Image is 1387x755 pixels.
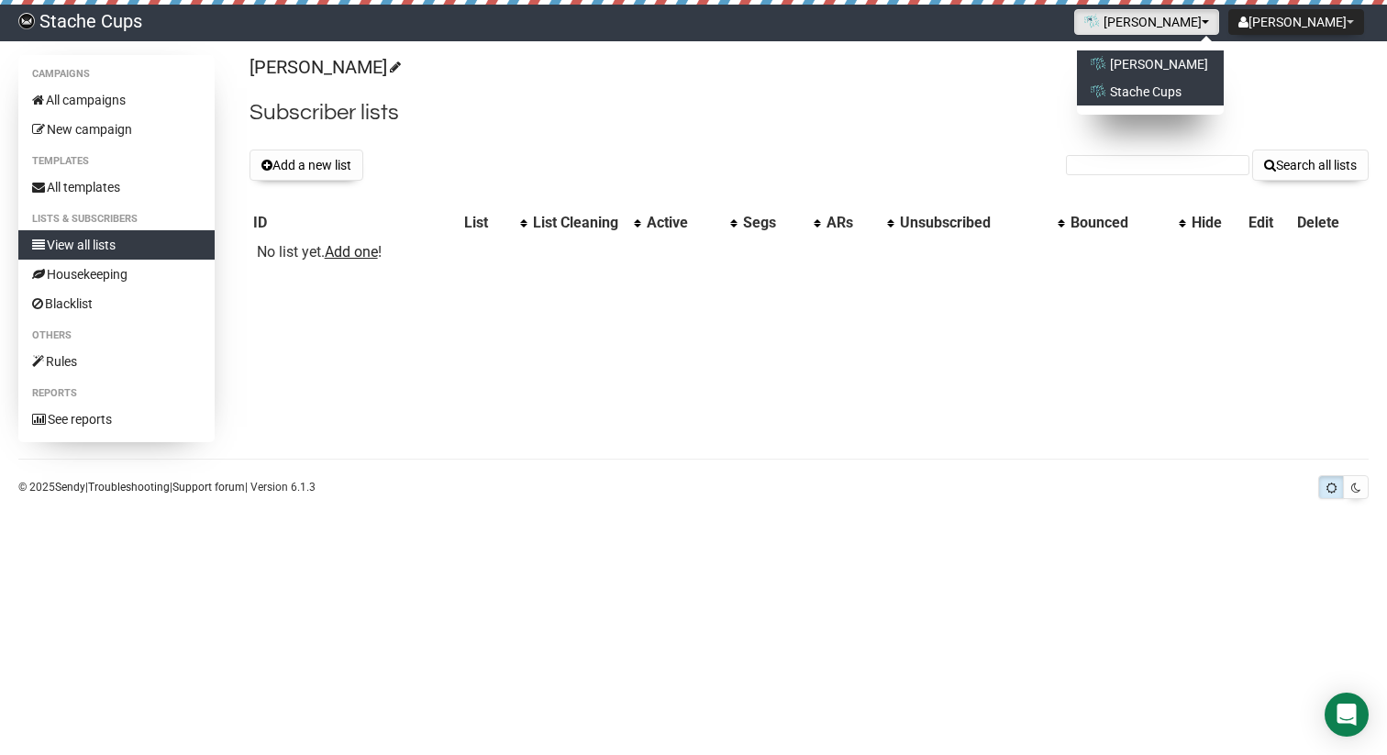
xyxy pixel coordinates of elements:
[464,214,512,232] div: List
[18,172,215,202] a: All templates
[18,347,215,376] a: Rules
[325,243,378,261] a: Add one
[18,85,215,115] a: All campaigns
[18,115,215,144] a: New campaign
[1084,14,1099,28] img: 2.png
[1091,56,1105,71] img: 2.png
[1071,214,1170,232] div: Bounced
[1091,83,1105,98] img: 1.png
[18,289,215,318] a: Blacklist
[1067,210,1188,236] th: Bounced: No sort applied, activate to apply an ascending sort
[253,214,457,232] div: ID
[18,230,215,260] a: View all lists
[18,325,215,347] li: Others
[250,96,1369,129] h2: Subscriber lists
[460,210,530,236] th: List: No sort applied, activate to apply an ascending sort
[900,214,1049,232] div: Unsubscribed
[1192,214,1241,232] div: Hide
[529,210,643,236] th: List Cleaning: No sort applied, activate to apply an ascending sort
[1325,693,1369,737] div: Open Intercom Messenger
[250,210,460,236] th: ID: No sort applied, sorting is disabled
[1252,150,1369,181] button: Search all lists
[1248,214,1290,232] div: Edit
[1077,78,1224,105] a: Stache Cups
[647,214,720,232] div: Active
[827,214,878,232] div: ARs
[18,383,215,405] li: Reports
[55,481,85,494] a: Sendy
[1077,50,1224,78] a: [PERSON_NAME]
[250,150,363,181] button: Add a new list
[743,214,804,232] div: Segs
[823,210,896,236] th: ARs: No sort applied, activate to apply an ascending sort
[18,208,215,230] li: Lists & subscribers
[18,63,215,85] li: Campaigns
[18,260,215,289] a: Housekeeping
[18,405,215,434] a: See reports
[88,481,170,494] a: Troubleshooting
[18,150,215,172] li: Templates
[250,236,460,269] td: No list yet. !
[172,481,245,494] a: Support forum
[896,210,1067,236] th: Unsubscribed: No sort applied, activate to apply an ascending sort
[643,210,738,236] th: Active: No sort applied, activate to apply an ascending sort
[1245,210,1293,236] th: Edit: No sort applied, sorting is disabled
[533,214,625,232] div: List Cleaning
[1188,210,1245,236] th: Hide: No sort applied, sorting is disabled
[739,210,823,236] th: Segs: No sort applied, activate to apply an ascending sort
[1228,9,1364,35] button: [PERSON_NAME]
[250,56,398,78] a: [PERSON_NAME]
[1293,210,1369,236] th: Delete: No sort applied, sorting is disabled
[1297,214,1365,232] div: Delete
[1074,9,1219,35] button: [PERSON_NAME]
[18,13,35,29] img: 8653db3730727d876aa9d6134506b5c0
[18,477,316,497] p: © 2025 | | | Version 6.1.3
